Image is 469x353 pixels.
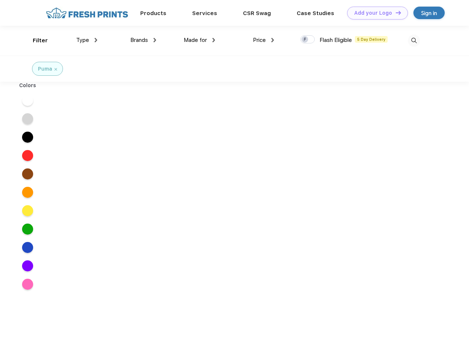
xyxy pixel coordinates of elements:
[212,38,215,42] img: dropdown.png
[408,35,420,47] img: desktop_search.svg
[413,7,445,19] a: Sign in
[396,11,401,15] img: DT
[38,65,52,73] div: Puma
[184,37,207,43] span: Made for
[271,38,274,42] img: dropdown.png
[253,37,266,43] span: Price
[421,9,437,17] div: Sign in
[154,38,156,42] img: dropdown.png
[14,82,42,89] div: Colors
[44,7,130,19] img: fo%20logo%202.webp
[355,36,388,43] span: 5 Day Delivery
[243,10,271,17] a: CSR Swag
[95,38,97,42] img: dropdown.png
[140,10,166,17] a: Products
[130,37,148,43] span: Brands
[320,37,352,43] span: Flash Eligible
[33,36,48,45] div: Filter
[192,10,217,17] a: Services
[76,37,89,43] span: Type
[354,10,392,16] div: Add your Logo
[54,68,57,71] img: filter_cancel.svg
